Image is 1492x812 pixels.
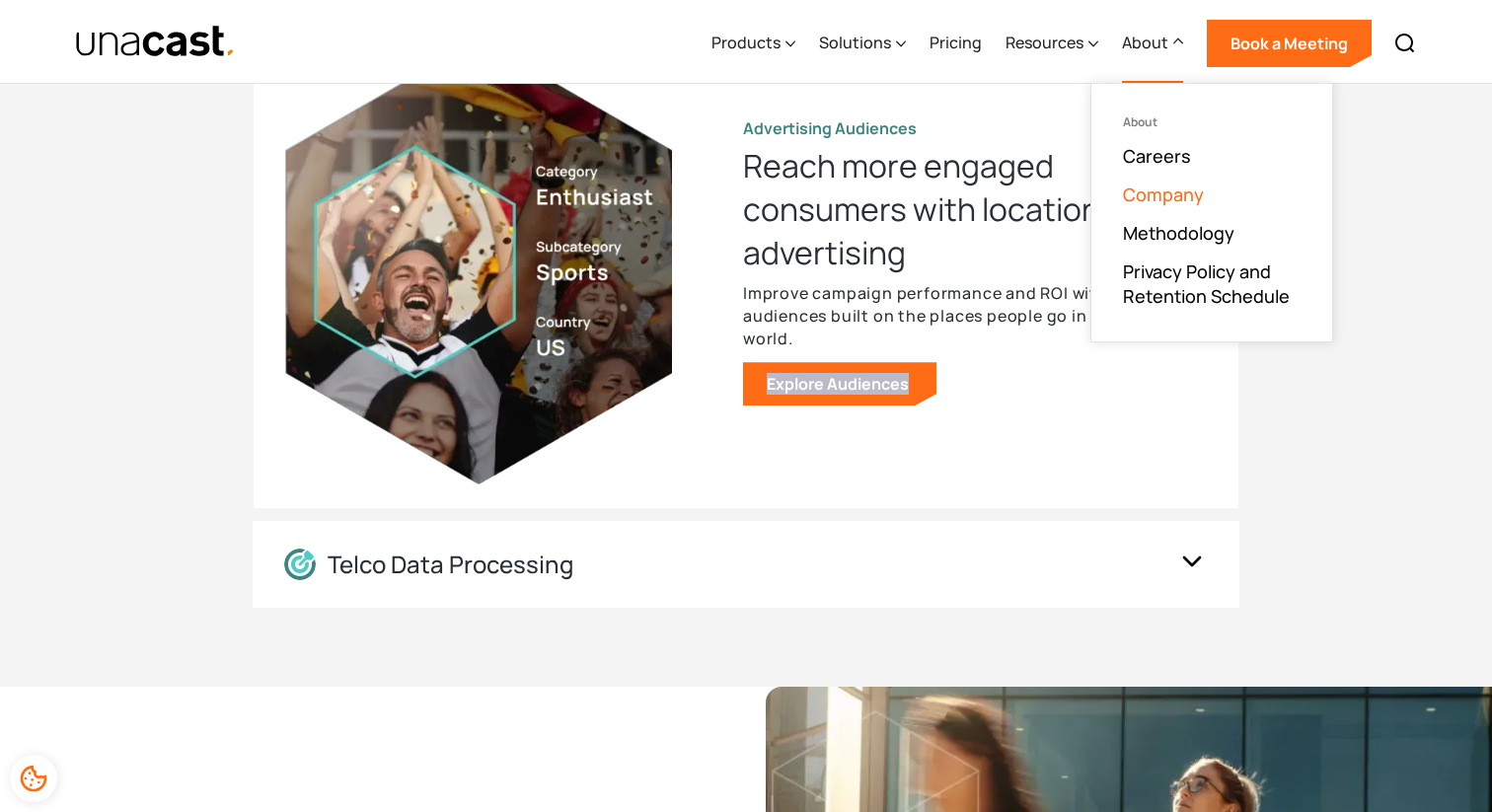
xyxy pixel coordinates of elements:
img: Advertising Audiences at a sporting event [285,38,672,485]
img: Unacast text logo [75,25,236,59]
div: Cookie Preferences [10,755,57,802]
div: About [1123,115,1301,129]
div: Resources [1006,3,1098,84]
img: Search icon [1393,32,1417,55]
h3: Reach more engaged consumers with location-based advertising [743,144,1207,274]
div: Telco Data Processing [328,551,573,579]
nav: About [1090,83,1333,342]
div: Solutions [819,3,906,84]
a: Book a Meeting [1207,20,1372,67]
div: About [1122,31,1168,54]
div: About [1122,3,1183,84]
a: Methodology [1123,221,1234,245]
div: Solutions [819,31,891,54]
a: Explore Audiences [743,362,936,406]
div: Products [711,3,795,84]
a: Company [1123,183,1204,206]
strong: Advertising Audiences [743,117,917,139]
a: Careers [1123,144,1191,168]
img: Location Data Processing icon [284,549,316,580]
a: Privacy Policy and Retention Schedule [1123,259,1301,309]
div: Resources [1006,31,1083,54]
a: home [75,25,236,59]
div: Products [711,31,781,54]
a: Pricing [930,3,982,84]
p: Improve campaign performance and ROI with advertising audiences built on the places people go in ... [743,282,1207,350]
